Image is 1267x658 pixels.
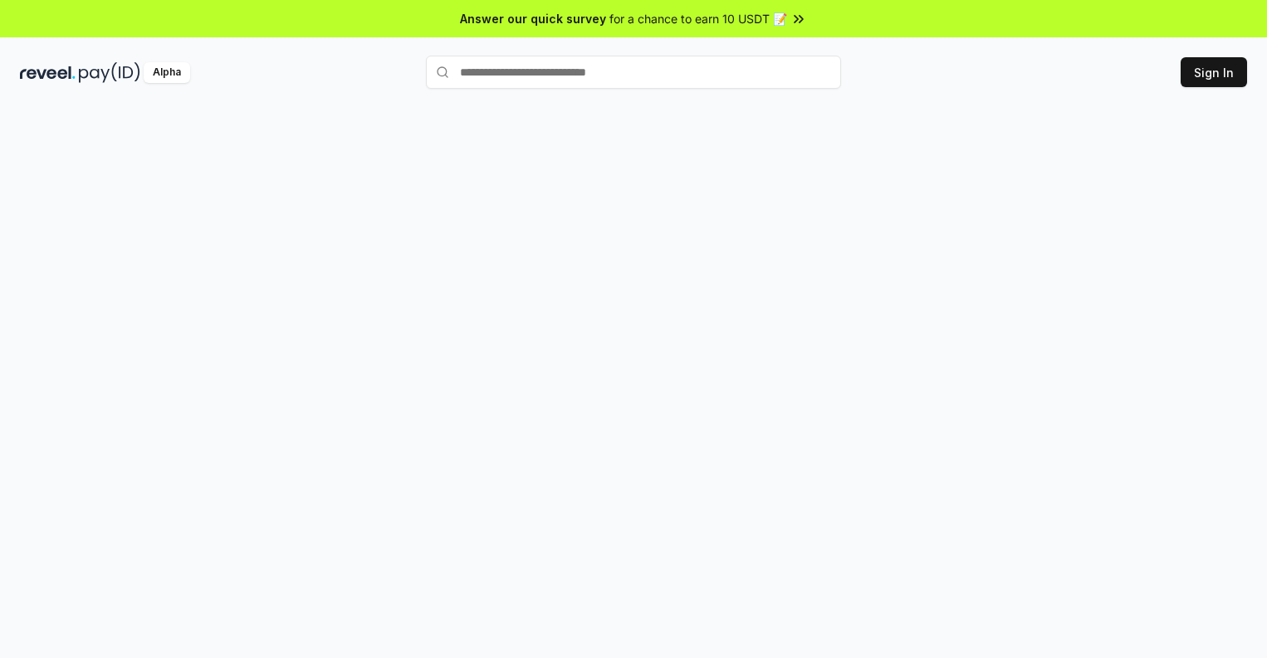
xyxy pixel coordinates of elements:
[144,62,190,83] div: Alpha
[79,62,140,83] img: pay_id
[460,10,606,27] span: Answer our quick survey
[1181,57,1247,87] button: Sign In
[609,10,787,27] span: for a chance to earn 10 USDT 📝
[20,62,76,83] img: reveel_dark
